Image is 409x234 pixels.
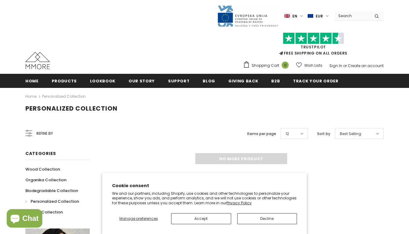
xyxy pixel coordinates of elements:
[25,177,66,183] span: Organika Collection
[237,213,297,224] button: Decline
[36,130,53,137] span: Refine by
[112,213,165,224] button: Manage preferences
[243,35,384,56] span: FREE SHIPPING ON ALL ORDERS
[316,13,323,19] span: EUR
[25,196,79,207] a: Personalized Collection
[227,200,252,206] a: Privacy Policy
[217,13,278,18] a: Javni Razpis
[335,11,370,20] input: Search Site
[317,131,330,137] label: Sort by
[25,78,39,84] span: Home
[25,93,36,100] a: Home
[90,78,115,84] span: Lookbook
[283,32,344,44] img: Trust Pilot Stars
[25,166,60,172] span: Wood Collection
[284,13,290,19] img: i-lang-1.png
[286,131,289,137] span: 12
[25,104,118,113] span: Personalized Collection
[271,74,280,88] a: B2B
[25,188,78,194] span: Biodegradable Collection
[252,62,279,69] span: Shopping Cart
[282,62,289,69] span: 0
[203,78,215,84] span: Blog
[112,191,297,206] p: We and our partners, including Shopify, use cookies and other technologies to personalize your ex...
[129,74,155,88] a: Our Story
[247,131,276,137] label: Items per page
[343,63,347,68] span: or
[5,209,44,229] inbox-online-store-chat: Shopify online store chat
[25,207,63,217] a: Chakra Collection
[168,78,190,84] span: support
[129,78,155,84] span: Our Story
[52,78,77,84] span: Products
[171,213,231,224] button: Accept
[329,63,342,68] a: Sign In
[31,198,79,204] span: Personalized Collection
[271,78,280,84] span: B2B
[42,94,86,99] a: Personalized Collection
[293,78,338,84] span: Track your order
[25,185,78,196] a: Biodegradable Collection
[112,183,297,189] h2: Cookie consent
[348,63,384,68] a: Create an account
[25,74,39,88] a: Home
[119,216,158,221] span: Manage preferences
[340,131,361,137] span: Best Selling
[293,74,338,88] a: Track your order
[243,61,292,70] a: Shopping Cart 0
[90,74,115,88] a: Lookbook
[25,164,60,175] a: Wood Collection
[25,175,66,185] a: Organika Collection
[301,44,326,50] a: Trustpilot
[296,60,322,71] a: Wish Lists
[203,74,215,88] a: Blog
[292,13,297,19] span: en
[228,78,258,84] span: Giving back
[25,150,56,157] span: Categories
[25,52,50,69] img: MMORE Cases
[217,5,278,27] img: Javni Razpis
[304,62,322,69] span: Wish Lists
[52,74,77,88] a: Products
[168,74,190,88] a: support
[228,74,258,88] a: Giving back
